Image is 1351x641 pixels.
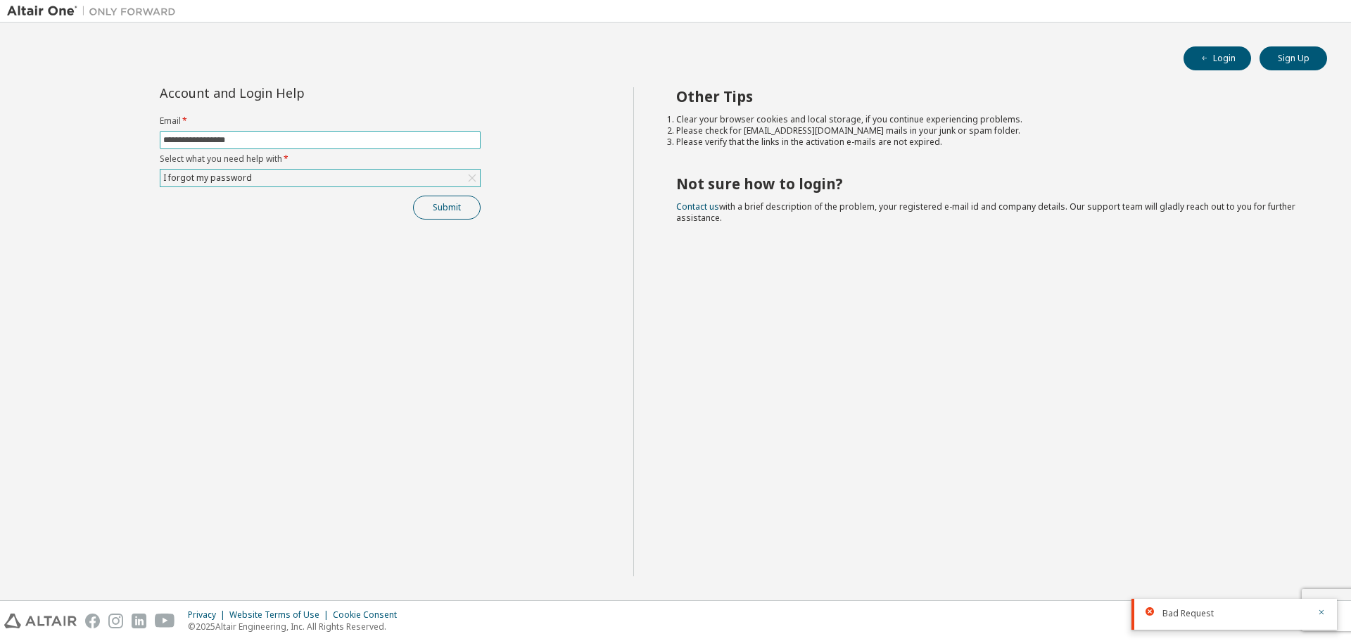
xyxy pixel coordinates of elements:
h2: Other Tips [676,87,1302,106]
span: Bad Request [1162,608,1214,619]
img: Altair One [7,4,183,18]
a: Contact us [676,201,719,212]
h2: Not sure how to login? [676,174,1302,193]
li: Clear your browser cookies and local storage, if you continue experiencing problems. [676,114,1302,125]
button: Sign Up [1260,46,1327,70]
img: linkedin.svg [132,614,146,628]
img: youtube.svg [155,614,175,628]
div: Privacy [188,609,229,621]
div: I forgot my password [161,170,254,186]
label: Select what you need help with [160,153,481,165]
img: instagram.svg [108,614,123,628]
span: with a brief description of the problem, your registered e-mail id and company details. Our suppo... [676,201,1295,224]
button: Submit [413,196,481,220]
button: Login [1184,46,1251,70]
li: Please verify that the links in the activation e-mails are not expired. [676,137,1302,148]
div: Website Terms of Use [229,609,333,621]
div: I forgot my password [160,170,480,186]
label: Email [160,115,481,127]
div: Account and Login Help [160,87,417,99]
img: facebook.svg [85,614,100,628]
li: Please check for [EMAIL_ADDRESS][DOMAIN_NAME] mails in your junk or spam folder. [676,125,1302,137]
p: © 2025 Altair Engineering, Inc. All Rights Reserved. [188,621,405,633]
div: Cookie Consent [333,609,405,621]
img: altair_logo.svg [4,614,77,628]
